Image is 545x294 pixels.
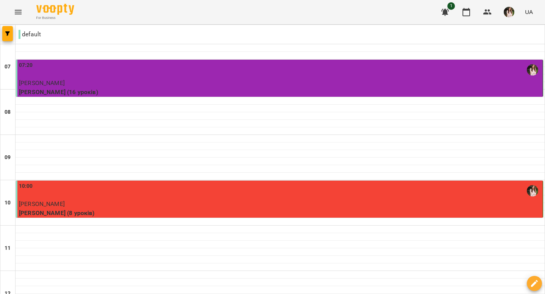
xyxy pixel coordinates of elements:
img: Аліна Сілко [527,185,538,197]
p: default [19,30,41,39]
span: [PERSON_NAME] [19,200,65,207]
p: [PERSON_NAME] (16 уроків) [19,88,541,97]
span: 1 [447,2,455,10]
label: 10:00 [19,182,33,190]
p: [PERSON_NAME] (8 уроків) [19,209,541,218]
img: Аліна Сілко [527,64,538,76]
img: Voopty Logo [36,4,74,15]
label: 07:20 [19,61,33,70]
button: Menu [9,3,27,21]
h6: 10 [5,199,11,207]
span: [PERSON_NAME] [19,79,65,87]
span: UA [525,8,533,16]
h6: 08 [5,108,11,116]
span: For Business [36,15,74,20]
button: UA [522,5,536,19]
img: 0c816b45d4ae52af7ed0235fc7ac0ba2.jpg [504,7,514,17]
h6: 07 [5,63,11,71]
h6: 09 [5,153,11,162]
h6: 11 [5,244,11,252]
